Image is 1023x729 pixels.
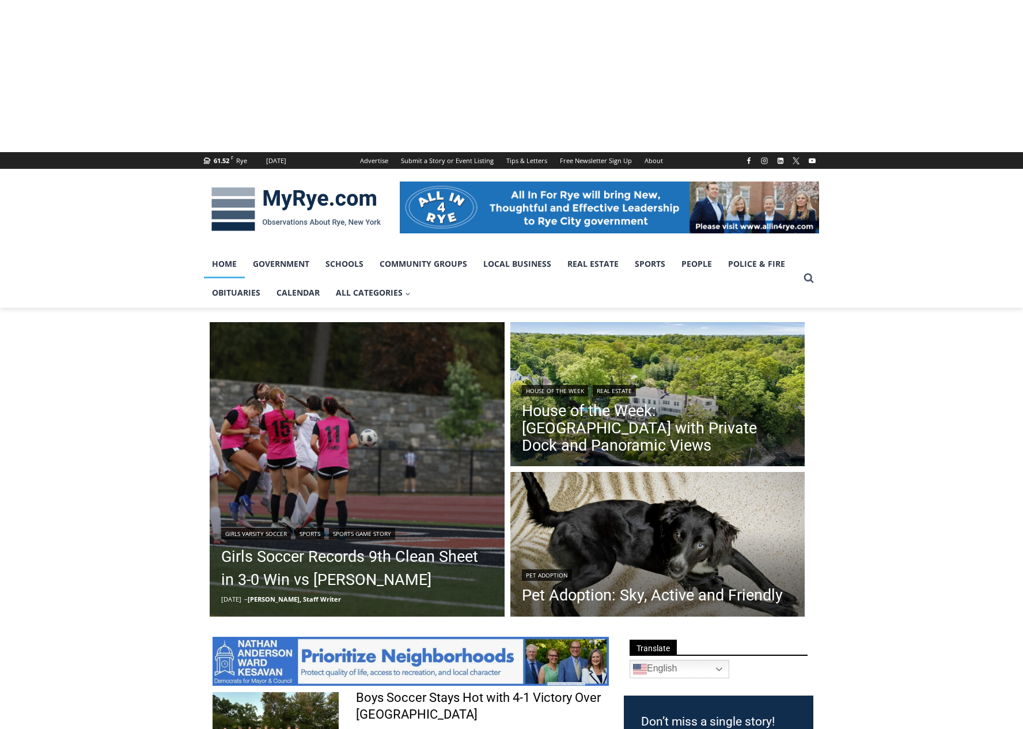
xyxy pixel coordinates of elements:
[593,385,636,396] a: Real Estate
[522,383,794,396] div: |
[522,402,794,454] a: House of the Week: [GEOGRAPHIC_DATA] with Private Dock and Panoramic Views
[559,250,627,278] a: Real Estate
[774,154,787,168] a: Linkedin
[329,528,395,539] a: Sports Game Story
[204,179,388,239] img: MyRye.com
[221,526,493,539] div: | |
[510,472,805,620] img: [PHOTO; Sky. Contributed.]
[789,154,803,168] a: X
[248,595,341,603] a: [PERSON_NAME], Staff Writer
[266,156,286,166] div: [DATE]
[204,278,268,307] a: Obituaries
[630,640,677,655] span: Translate
[214,156,229,165] span: 61.52
[295,528,324,539] a: Sports
[720,250,793,278] a: Police & Fire
[633,662,647,676] img: en
[221,545,493,591] a: Girls Soccer Records 9th Clean Sheet in 3-0 Win vs [PERSON_NAME]
[328,278,419,307] a: All Categories
[757,154,771,168] a: Instagram
[510,322,805,470] a: Read More House of the Week: Historic Rye Waterfront Estate with Private Dock and Panoramic Views
[510,472,805,620] a: Read More Pet Adoption: Sky, Active and Friendly
[522,569,572,581] a: Pet Adoption
[210,322,505,617] a: Read More Girls Soccer Records 9th Clean Sheet in 3-0 Win vs Harrison
[500,152,554,169] a: Tips & Letters
[268,278,328,307] a: Calendar
[400,182,819,233] img: All in for Rye
[627,250,673,278] a: Sports
[522,385,588,396] a: House of the Week
[805,154,819,168] a: YouTube
[510,322,805,470] img: 13 Kirby Lane, Rye
[204,250,798,308] nav: Primary Navigation
[204,250,245,278] a: Home
[317,250,372,278] a: Schools
[231,154,233,161] span: F
[221,528,291,539] a: Girls Varsity Soccer
[354,152,669,169] nav: Secondary Navigation
[236,156,247,166] div: Rye
[554,152,638,169] a: Free Newsletter Sign Up
[372,250,475,278] a: Community Groups
[210,322,505,617] img: (PHOTO: Hannah Jachman scores a header goal on October 7, 2025, with teammates Parker Calhoun (#1...
[245,250,317,278] a: Government
[630,660,729,678] a: English
[221,595,241,603] time: [DATE]
[475,250,559,278] a: Local Business
[798,268,819,289] button: View Search Form
[244,595,248,603] span: –
[522,587,783,604] a: Pet Adoption: Sky, Active and Friendly
[356,690,609,723] a: Boys Soccer Stays Hot with 4-1 Victory Over [GEOGRAPHIC_DATA]
[742,154,756,168] a: Facebook
[673,250,720,278] a: People
[638,152,669,169] a: About
[395,152,500,169] a: Submit a Story or Event Listing
[354,152,395,169] a: Advertise
[336,286,411,299] span: All Categories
